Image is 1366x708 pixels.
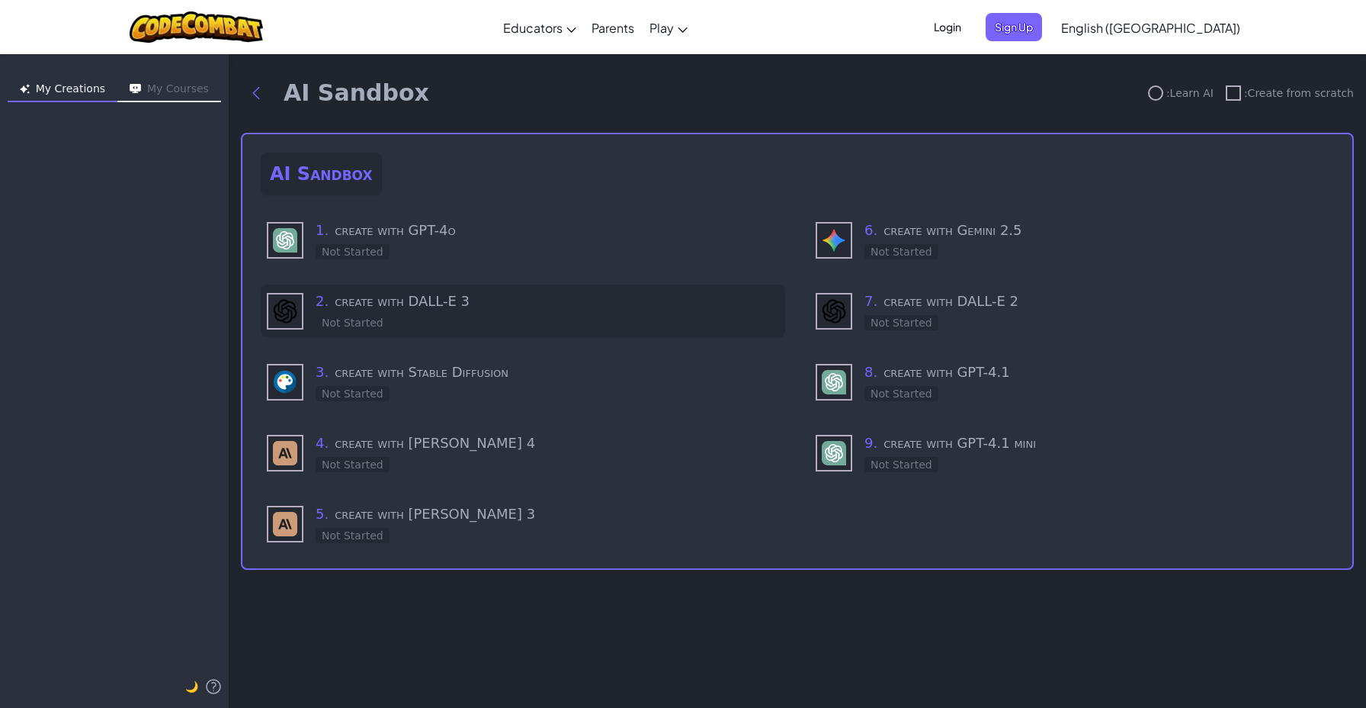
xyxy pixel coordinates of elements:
[117,78,221,102] button: My Courses
[810,426,1334,479] div: use - GPT-4 (Not Started)
[273,228,297,253] img: GPT-4
[986,13,1042,41] button: Sign Up
[316,220,779,241] h3: create with GPT-4o
[284,79,429,107] h1: AI Sandbox
[316,504,779,525] h3: create with [PERSON_NAME] 3
[316,364,329,380] span: 3 .
[241,78,271,108] button: Back to modules
[261,497,785,550] div: use - Claude (Not Started)
[20,84,30,94] img: Icon
[261,285,785,337] div: use - DALL-E 3 (Not Started)
[822,299,846,323] img: DALL-E 3
[316,293,329,309] span: 2 .
[864,386,938,401] div: Not Started
[130,84,141,94] img: Icon
[316,244,390,259] div: Not Started
[864,222,877,238] span: 6 .
[185,681,198,693] span: 🌙
[1166,85,1214,101] span: : Learn AI
[810,285,1334,337] div: use - DALL-E 3 (Not Started)
[864,244,938,259] div: Not Started
[584,7,642,48] a: Parents
[1061,20,1240,36] span: English ([GEOGRAPHIC_DATA])
[503,20,563,36] span: Educators
[864,315,938,330] div: Not Started
[822,441,846,465] img: GPT-4
[649,20,674,36] span: Play
[864,293,877,309] span: 7 .
[316,433,779,454] h3: create with [PERSON_NAME] 4
[1053,7,1248,48] a: English ([GEOGRAPHIC_DATA])
[273,512,297,536] img: Claude
[864,457,938,472] div: Not Started
[822,370,846,394] img: GPT-4
[316,315,390,330] div: Not Started
[130,11,263,43] img: CodeCombat logo
[495,7,584,48] a: Educators
[261,426,785,479] div: use - Claude (Not Started)
[864,435,877,451] span: 9 .
[822,228,846,253] img: Gemini
[261,356,785,408] div: use - Stable Diffusion (Not Started)
[316,506,329,522] span: 5 .
[273,370,297,394] img: Stable Diffusion
[316,457,390,472] div: Not Started
[864,220,1328,241] h3: create with Gemini 2.5
[864,364,877,380] span: 8 .
[316,528,390,543] div: Not Started
[316,222,329,238] span: 1 .
[864,433,1328,454] h3: create with GPT-4.1 mini
[864,362,1328,383] h3: create with GPT-4.1
[1244,85,1354,101] span: : Create from scratch
[864,291,1328,312] h3: create with DALL-E 2
[273,441,297,465] img: Claude
[8,78,117,102] button: My Creations
[185,677,198,696] button: 🌙
[810,356,1334,408] div: use - GPT-4 (Not Started)
[316,386,390,401] div: Not Started
[316,435,329,451] span: 4 .
[316,362,779,383] h3: create with Stable Diffusion
[810,214,1334,266] div: use - Gemini (Not Started)
[316,291,779,312] h3: create with DALL-E 3
[273,299,297,323] img: DALL-E 3
[642,7,695,48] a: Play
[261,153,382,195] h2: AI Sandbox
[261,214,785,266] div: use - GPT-4 (Not Started)
[925,13,970,41] button: Login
